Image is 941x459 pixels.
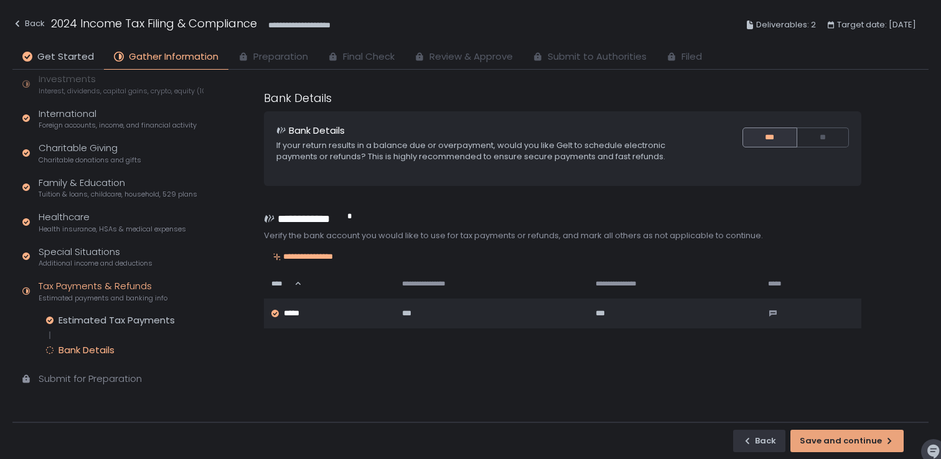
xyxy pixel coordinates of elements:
div: Family & Education [39,176,197,200]
div: Investments [39,72,204,96]
span: Submit to Authorities [548,50,647,64]
div: International [39,107,197,131]
button: Back [12,15,45,35]
div: Verify the bank account you would like to use for tax payments or refunds, and mark all others as... [264,230,861,241]
div: Estimated Tax Payments [59,314,175,327]
span: Filed [681,50,702,64]
span: Gather Information [129,50,218,64]
button: Save and continue [790,430,904,452]
span: Interest, dividends, capital gains, crypto, equity (1099s, K-1s) [39,86,204,96]
span: Get Started [37,50,94,64]
div: Bank Details [59,344,115,356]
span: Health insurance, HSAs & medical expenses [39,225,186,234]
span: Estimated payments and banking info [39,294,167,303]
div: If your return results in a balance due or overpayment, would you like Gelt to schedule electroni... [276,140,693,162]
span: Target date: [DATE] [837,17,916,32]
h1: Bank Details [264,90,332,106]
span: Review & Approve [429,50,513,64]
div: Charitable Giving [39,141,141,165]
span: Deliverables: 2 [756,17,816,32]
span: Tuition & loans, childcare, household, 529 plans [39,190,197,199]
div: Back [12,16,45,31]
span: Additional income and deductions [39,259,152,268]
div: Save and continue [800,435,894,447]
div: Back [742,435,776,447]
div: Special Situations [39,245,152,269]
span: Charitable donations and gifts [39,155,141,165]
button: Back [733,430,785,452]
span: Final Check [343,50,395,64]
span: Preparation [253,50,308,64]
h1: 2024 Income Tax Filing & Compliance [51,15,257,32]
span: Foreign accounts, income, and financial activity [39,121,197,130]
div: Tax Payments & Refunds [39,279,167,303]
div: Healthcare [39,210,186,234]
h1: Bank Details [289,124,345,138]
div: Submit for Preparation [39,372,142,386]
